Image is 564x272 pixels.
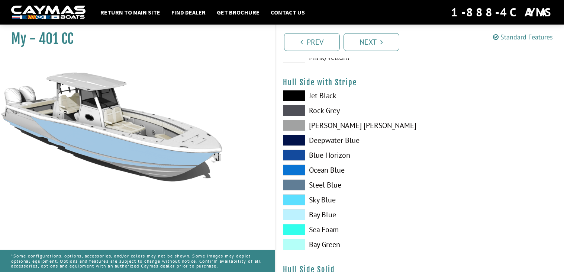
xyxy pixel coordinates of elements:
[283,224,412,235] label: Sea Foam
[11,250,264,272] p: *Some configurations, options, accessories, and/or colors may not be shown. Some images may depic...
[283,209,412,220] label: Bay Blue
[283,135,412,146] label: Deepwater Blue
[11,6,86,19] img: white-logo-c9c8dbefe5ff5ceceb0f0178aa75bf4bb51f6bca0971e226c86eb53dfe498488.png
[283,120,412,131] label: [PERSON_NAME] [PERSON_NAME]
[344,33,399,51] a: Next
[213,7,263,17] a: Get Brochure
[283,78,557,87] h4: Hull Side with Stripe
[283,239,412,250] label: Bay Green
[451,4,553,20] div: 1-888-4CAYMAS
[284,33,340,51] a: Prev
[493,33,553,41] a: Standard Features
[283,194,412,205] label: Sky Blue
[283,150,412,161] label: Blue Horizon
[168,7,209,17] a: Find Dealer
[283,179,412,191] label: Steel Blue
[283,105,412,116] label: Rock Grey
[11,31,256,47] h1: My - 401 CC
[283,90,412,101] label: Jet Black
[283,164,412,176] label: Ocean Blue
[267,7,309,17] a: Contact Us
[97,7,164,17] a: Return to main site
